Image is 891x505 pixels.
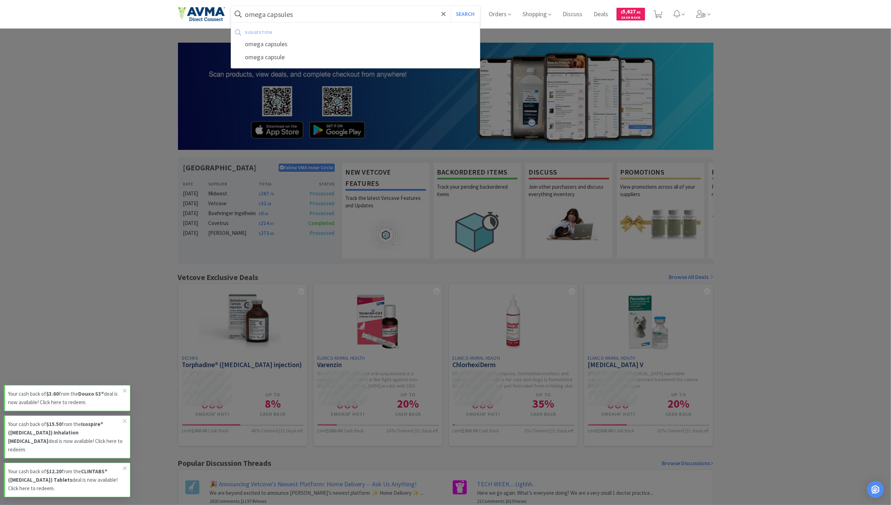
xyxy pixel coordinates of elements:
[617,5,645,24] a: $5,627.61Cash Back
[231,38,480,51] div: omega capsules
[560,11,585,18] a: Discuss
[8,390,123,407] p: Your cash back of from the deal is now available! Click here to redeem.
[8,467,123,493] p: Your cash back of from the deal is now available! Click here to redeem.
[636,10,641,14] span: . 61
[178,7,225,22] img: e4e33dab9f054f5782a47901c742baa9_102.png
[8,420,123,454] p: Your cash back of from the deal is now available! Click here to redeem.
[621,10,623,14] span: $
[8,421,103,444] strong: Isospire® ([MEDICAL_DATA]) Inhalation [MEDICAL_DATA]
[245,27,374,38] div: suggestion
[46,468,62,475] strong: $12.20
[591,11,611,18] a: Deals
[46,421,62,427] strong: $15.50
[46,390,59,397] strong: $3.60
[231,51,480,64] div: omega capsule
[451,6,480,22] button: Search
[867,481,884,498] div: Open Intercom Messenger
[621,8,641,15] span: 5,627
[231,6,480,22] input: Search by item, sku, manufacturer, ingredient, size...
[78,390,104,397] strong: Douxo S3®
[621,16,641,20] span: Cash Back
